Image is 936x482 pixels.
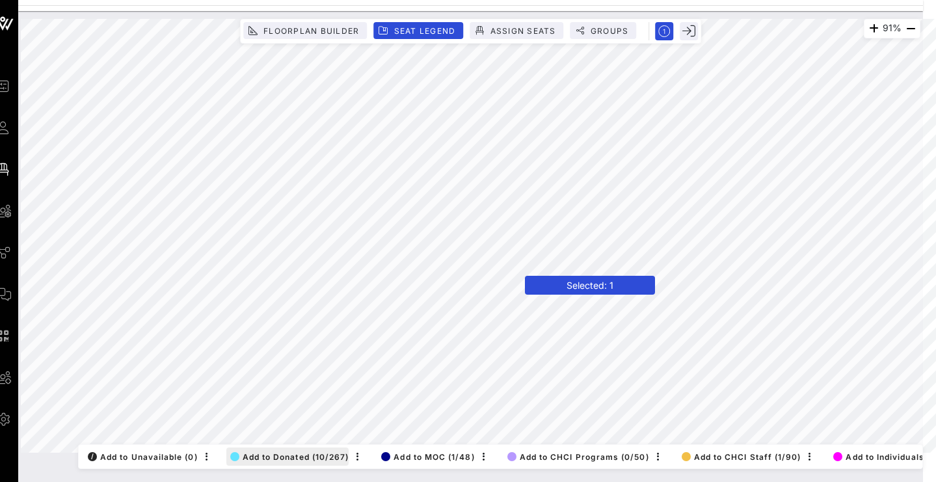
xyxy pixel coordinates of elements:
[678,448,801,466] button: Add to CHCI Staff (1/90)
[682,452,801,462] span: Add to CHCI Staff (1/90)
[243,22,368,39] button: Floorplan Builder
[226,448,349,466] button: Add to Donated (10/267)
[525,276,655,295] header: Selected: 1
[570,22,637,39] button: Groups
[88,452,198,462] span: Add to Unavailable (0)
[489,26,555,36] span: Assign Seats
[590,26,629,36] span: Groups
[377,448,474,466] button: Add to MOC (1/48)
[864,19,920,38] div: 91%
[381,452,474,462] span: Add to MOC (1/48)
[230,452,349,462] span: Add to Donated (10/267)
[393,26,455,36] span: Seat Legend
[263,26,360,36] span: Floorplan Builder
[88,452,97,461] div: /
[84,448,198,466] button: /Add to Unavailable (0)
[507,452,649,462] span: Add to CHCI Programs (0/50)
[470,22,563,39] button: Assign Seats
[503,448,649,466] button: Add to CHCI Programs (0/50)
[373,22,463,39] button: Seat Legend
